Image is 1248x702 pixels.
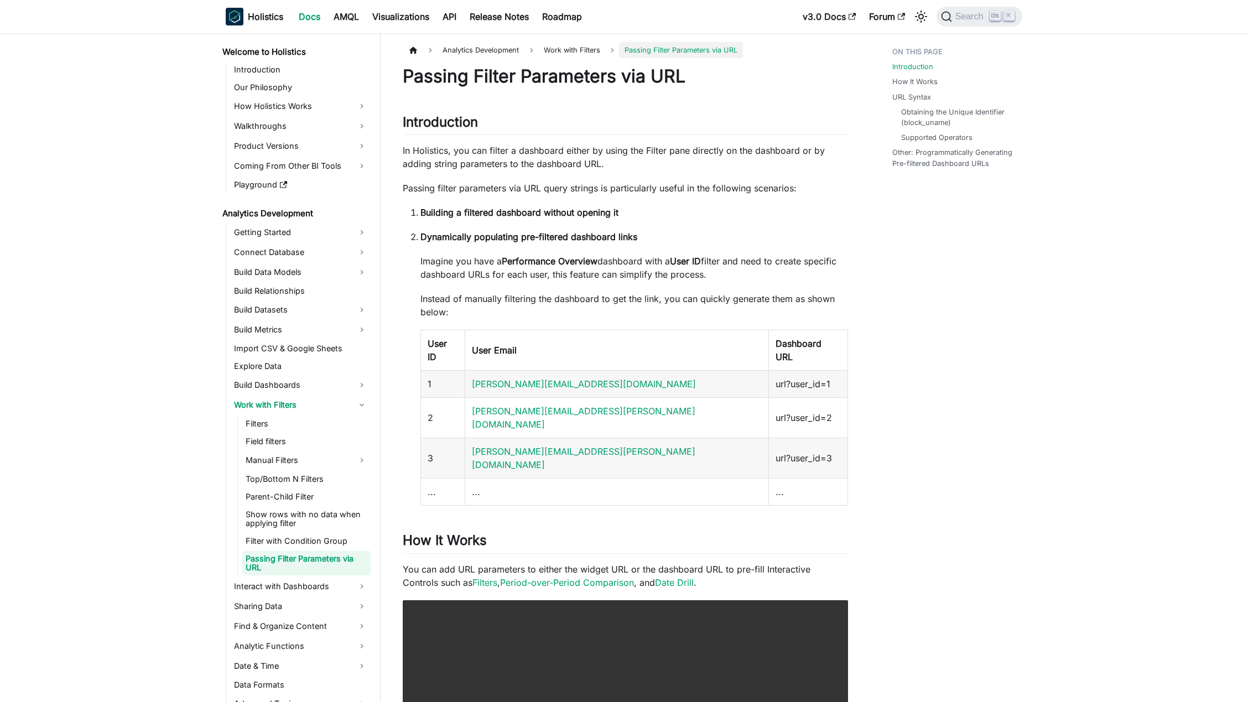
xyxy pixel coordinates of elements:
[472,378,696,389] a: [PERSON_NAME][EMAIL_ADDRESS][DOMAIN_NAME]
[231,677,371,693] a: Data Formats
[421,438,465,479] td: 3
[242,451,371,469] a: Manual Filters
[421,330,465,371] th: User ID
[231,358,371,374] a: Explore Data
[231,341,371,356] a: Import CSV & Google Sheets
[619,42,743,58] span: Passing Filter Parameters via URL
[231,376,371,394] a: Build Dashboards
[421,398,465,438] td: 2
[231,97,371,115] a: How Holistics Works
[500,577,634,588] a: Period-over-Period Comparison
[231,578,371,595] a: Interact with Dashboards
[769,330,848,371] th: Dashboard URL
[226,8,283,25] a: HolisticsHolistics
[231,62,371,77] a: Introduction
[219,206,371,221] a: Analytics Development
[248,10,283,23] b: Holistics
[901,132,973,143] a: Supported Operators
[472,405,695,430] a: [PERSON_NAME][EMAIL_ADDRESS][PERSON_NAME][DOMAIN_NAME]
[219,44,371,60] a: Welcome to Holistics
[912,8,930,25] button: Switch between dark and light mode (currently light mode)
[231,597,371,615] a: Sharing Data
[403,65,848,87] h1: Passing Filter Parameters via URL
[502,256,597,267] strong: Performance Overview
[231,321,371,339] a: Build Metrics
[937,7,1022,27] button: Search (Ctrl+K)
[892,147,1016,168] a: Other: Programmatically Generating Pre-filtered Dashboard URLs
[242,507,371,531] a: Show rows with no data when applying filter
[421,479,465,506] td: ...
[535,8,589,25] a: Roadmap
[403,181,848,195] p: Passing filter parameters via URL query strings is particularly useful in the following scenarios:
[231,283,371,299] a: Build Relationships
[403,42,424,58] a: Home page
[231,137,371,155] a: Product Versions
[420,207,618,218] strong: Building a filtered dashboard without opening it
[242,471,371,487] a: Top/Bottom N Filters
[215,33,381,702] nav: Docs sidebar
[327,8,366,25] a: AMQL
[465,330,769,371] th: User Email
[366,8,436,25] a: Visualizations
[670,256,701,267] strong: User ID
[421,371,465,398] td: 1
[231,223,371,241] a: Getting Started
[231,243,371,261] a: Connect Database
[231,263,371,281] a: Build Data Models
[231,80,371,95] a: Our Philosophy
[231,617,371,635] a: Find & Organize Content
[292,8,327,25] a: Docs
[403,563,848,589] p: You can add URL parameters to either the widget URL or the dashboard URL to pre-fill Interactive ...
[437,42,524,58] span: Analytics Development
[901,107,1011,128] a: Obtaining the Unique Identifier (block_uname)
[242,489,371,505] a: Parent-Child Filter
[231,657,371,675] a: Date & Time
[420,292,848,319] p: Instead of manually filtering the dashboard to get the link, you can quickly generate them as sho...
[403,114,848,135] h2: Introduction
[472,446,695,470] a: [PERSON_NAME][EMAIL_ADDRESS][PERSON_NAME][DOMAIN_NAME]
[892,76,938,87] a: How It Works
[420,254,848,281] p: Imagine you have a dashboard with a filter and need to create specific dashboard URLs for each us...
[769,371,848,398] td: url?user_id=1
[952,12,990,22] span: Search
[242,551,371,575] a: Passing Filter Parameters via URL
[465,479,769,506] td: ...
[862,8,912,25] a: Forum
[403,532,848,553] h2: How It Works
[892,61,933,72] a: Introduction
[892,92,931,102] a: URL Syntax
[231,157,371,175] a: Coming From Other BI Tools
[226,8,243,25] img: Holistics
[403,42,848,58] nav: Breadcrumbs
[655,577,694,588] a: Date Drill
[242,416,371,431] a: Filters
[420,231,637,242] strong: Dynamically populating pre-filtered dashboard links
[796,8,862,25] a: v3.0 Docs
[538,42,606,58] span: Work with Filters
[769,479,848,506] td: ...
[242,533,371,549] a: Filter with Condition Group
[403,144,848,170] p: In Holistics, you can filter a dashboard either by using the Filter pane directly on the dashboar...
[231,301,371,319] a: Build Datasets
[1003,11,1015,21] kbd: K
[231,637,371,655] a: Analytic Functions
[769,398,848,438] td: url?user_id=2
[472,577,497,588] a: Filters
[463,8,535,25] a: Release Notes
[231,177,371,193] a: Playground
[242,434,371,449] a: Field filters
[436,8,463,25] a: API
[231,396,371,414] a: Work with Filters
[231,117,371,135] a: Walkthroughs
[769,438,848,479] td: url?user_id=3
